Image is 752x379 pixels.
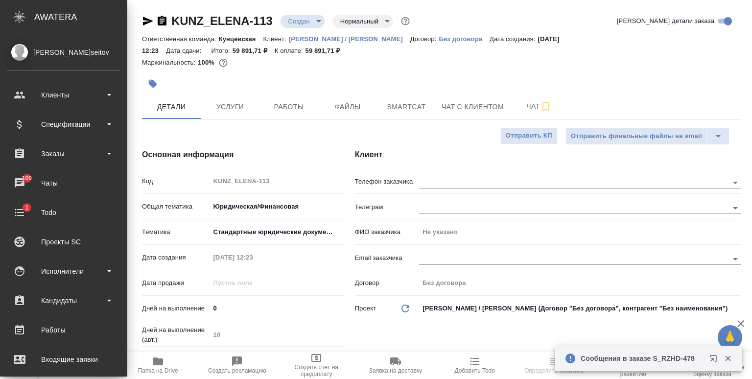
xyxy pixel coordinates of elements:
[208,367,266,374] span: Создать рекламацию
[210,250,295,264] input: Пустое поле
[142,176,210,186] p: Код
[332,15,393,28] div: Создан
[581,354,703,363] p: Сообщения в заказе S_RZHD-478
[233,47,275,54] p: 59 891,71 ₽
[442,101,504,113] span: Чат с клиентом
[138,367,178,374] span: Папка на Drive
[565,127,729,145] div: split button
[524,367,584,374] span: Определить тематику
[7,117,120,132] div: Спецификации
[399,15,412,27] button: Доп статусы указывают на важность/срочность заказа
[211,47,232,54] p: Итого:
[142,15,154,27] button: Скопировать ссылку для ЯМессенджера
[355,149,741,161] h4: Клиент
[142,35,219,43] p: Ответственная команда:
[142,227,210,237] p: Тематика
[7,176,120,190] div: Чаты
[210,301,345,315] input: ✎ Введи что-нибудь
[419,300,741,317] div: [PERSON_NAME] / [PERSON_NAME] (Договор "Без договора", контрагент "Без наименования")
[142,202,210,212] p: Общая тематика
[383,101,430,113] span: Smartcat
[419,276,741,290] input: Пустое поле
[515,352,594,379] button: Определить тематику
[369,367,422,374] span: Заявка на доставку
[7,146,120,161] div: Заказы
[7,293,120,308] div: Кандидаты
[7,88,120,102] div: Клиенты
[571,131,702,142] span: Отправить финальные файлы на email
[7,264,120,279] div: Исполнители
[142,73,164,95] button: Добавить тэг
[171,14,273,27] a: KUNZ_ELENA-113
[2,171,125,195] a: 100Чаты
[142,253,210,262] p: Дата создания
[282,364,350,378] span: Создать счет на предоплату
[7,323,120,337] div: Работы
[410,35,439,43] p: Договор:
[439,34,490,43] a: Без договора
[16,173,38,183] span: 100
[439,35,490,43] p: Без договора
[419,225,741,239] input: Пустое поле
[198,352,277,379] button: Создать рекламацию
[285,17,313,25] button: Создан
[210,198,345,215] div: Юридическая/Финансовая
[2,200,125,225] a: 1Todo
[7,205,120,220] div: Todo
[142,59,198,66] p: Маржинальность:
[355,177,420,187] p: Телефон заказчика
[210,224,345,240] div: Стандартные юридические документы, договоры, уставы
[198,59,217,66] p: 100%
[142,325,210,345] p: Дней на выполнение (авт.)
[166,47,204,54] p: Дата сдачи:
[7,47,120,58] div: [PERSON_NAME]seitov
[565,127,707,145] button: Отправить финальные файлы на email
[219,35,263,43] p: Кунцевская
[289,35,410,43] p: [PERSON_NAME] / [PERSON_NAME]
[207,101,254,113] span: Услуги
[355,253,420,263] p: Email заказчика
[281,15,325,28] div: Создан
[118,352,198,379] button: Папка на Drive
[7,235,120,249] div: Проекты SC
[7,352,120,367] div: Входящие заявки
[263,35,289,43] p: Клиент:
[217,56,230,69] button: 0.00 RUB;
[704,349,727,372] button: Открыть в новой вкладке
[19,203,34,213] span: 1
[210,276,295,290] input: Пустое поле
[355,227,420,237] p: ФИО заказчика
[435,352,515,379] button: Добавить Todo
[142,304,210,313] p: Дней на выполнение
[356,352,435,379] button: Заявка на доставку
[540,101,552,113] svg: Подписаться
[289,34,410,43] a: [PERSON_NAME] / [PERSON_NAME]
[275,47,305,54] p: К оплате:
[210,328,345,342] input: Пустое поле
[455,367,495,374] span: Добавить Todo
[277,352,356,379] button: Создать счет на предоплату
[718,354,738,363] button: Закрыть
[500,127,558,144] button: Отправить КП
[156,15,168,27] button: Скопировать ссылку
[2,318,125,342] a: Работы
[355,304,376,313] p: Проект
[490,35,538,43] p: Дата создания:
[142,149,316,161] h4: Основная информация
[355,278,420,288] p: Договор
[305,47,348,54] p: 59 891,71 ₽
[355,202,420,212] p: Телеграм
[516,100,563,113] span: Чат
[337,17,381,25] button: Нормальный
[728,176,742,189] button: Open
[728,201,742,215] button: Open
[718,325,742,350] button: 🙏
[324,101,371,113] span: Файлы
[2,230,125,254] a: Проекты SC
[617,16,714,26] span: [PERSON_NAME] детали заказа
[2,347,125,372] a: Входящие заявки
[142,278,210,288] p: Дата продажи
[210,174,345,188] input: Пустое поле
[265,101,312,113] span: Работы
[722,327,738,348] span: 🙏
